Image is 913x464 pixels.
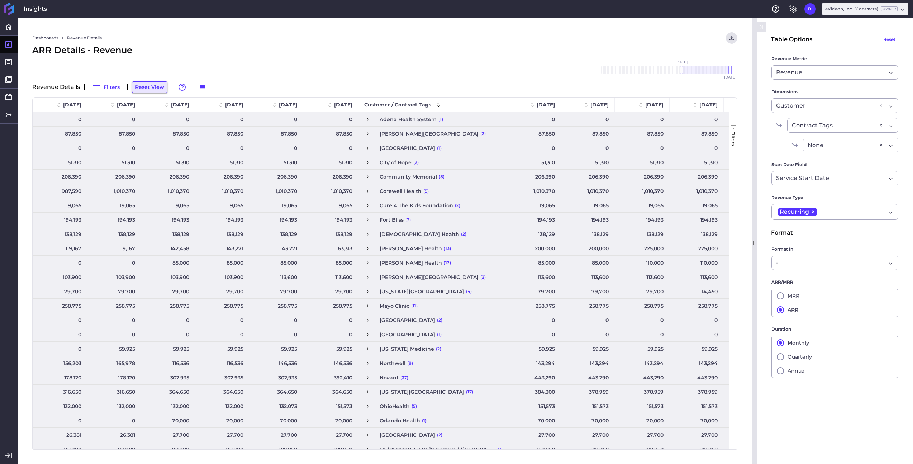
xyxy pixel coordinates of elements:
div: 51,310 [303,155,358,169]
div: 217,850 [249,442,303,456]
div: 0 [33,112,87,126]
div: 103,900 [87,270,141,284]
div: 59,925 [615,342,670,356]
div: 302,935 [141,370,195,384]
div: 0 [195,141,249,155]
div: 27,700 [561,428,615,442]
div: 378,959 [670,385,724,399]
div: 0 [507,112,561,126]
div: 0 [141,313,195,327]
div: 258,775 [670,299,724,313]
button: Annual [771,364,898,378]
div: 79,700 [195,284,249,298]
div: 113,600 [724,270,778,284]
div: 0 [249,141,303,155]
div: 0 [507,313,561,327]
div: 113,600 [615,270,670,284]
div: 87,850 [615,127,670,141]
div: 206,390 [303,170,358,184]
div: 19,065 [670,198,724,212]
div: 217,850 [303,442,358,456]
div: 194,193 [615,213,670,227]
div: 85,000 [141,256,195,270]
div: 0 [670,141,724,155]
button: General Settings [787,3,799,15]
div: 258,775 [195,299,249,313]
div: 132,000 [87,399,141,413]
div: 316,650 [87,385,141,399]
div: 27,700 [724,428,778,442]
div: 217,850 [670,442,724,456]
button: MRR [771,289,898,303]
div: 87,850 [724,127,778,141]
div: 0 [724,327,778,341]
div: 87,850 [303,127,358,141]
div: 258,775 [141,299,195,313]
div: 206,390 [561,170,615,184]
div: 51,310 [561,155,615,169]
div: 27,700 [615,428,670,442]
div: 85,000 [249,256,303,270]
div: 443,290 [615,370,670,384]
div: 443,290 [561,370,615,384]
div: 0 [87,327,141,341]
div: 59,925 [249,342,303,356]
span: Recurring [780,208,809,216]
div: 0 [141,327,195,341]
div: 143,271 [195,241,249,255]
div: 194,193 [670,213,724,227]
button: Reset [880,32,899,47]
div: 165,978 [87,356,141,370]
button: Quarterly [771,350,898,364]
div: 194,193 [561,213,615,227]
div: 987,590 [33,184,87,198]
div: 79,700 [141,284,195,298]
div: 51,310 [195,155,249,169]
div: 0 [724,313,778,327]
div: 206,390 [615,170,670,184]
div: 258,775 [303,299,358,313]
div: Dropdown select [771,65,898,80]
div: 1,010,370 [670,184,724,198]
span: [DATE] [675,61,688,64]
div: 0 [724,112,778,126]
div: 143,294 [615,356,670,370]
div: 119,167 [87,241,141,255]
div: 143,294 [507,356,561,370]
div: 0 [87,313,141,327]
div: 151,573 [724,399,778,413]
div: 258,775 [615,299,670,313]
div: 151,573 [561,399,615,413]
div: 146,536 [303,356,358,370]
button: Filters [89,81,123,93]
div: 258,775 [724,299,778,313]
div: × [879,121,883,130]
div: 116,536 [141,356,195,370]
div: 194,193 [303,213,358,227]
div: 51,310 [249,155,303,169]
div: 14,450 [670,284,724,298]
div: 70,000 [507,413,561,427]
div: 143,294 [670,356,724,370]
div: 206,390 [87,170,141,184]
div: 443,290 [670,370,724,384]
div: 113,600 [561,270,615,284]
div: 51,310 [507,155,561,169]
div: 1,010,370 [561,184,615,198]
div: 0 [561,112,615,126]
a: Revenue Details [67,35,102,41]
div: 138,129 [87,227,141,241]
div: 119,167 [33,241,87,255]
div: 0 [303,313,358,327]
div: 0 [303,141,358,155]
div: 27,700 [141,428,195,442]
div: 194,193 [33,213,87,227]
div: 87,850 [87,127,141,141]
div: 85,000 [195,256,249,270]
div: 70,000 [670,413,724,427]
div: 378,959 [561,385,615,399]
div: 0 [303,327,358,341]
div: 132,000 [141,399,195,413]
div: 1,010,370 [303,184,358,198]
div: 0 [195,327,249,341]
